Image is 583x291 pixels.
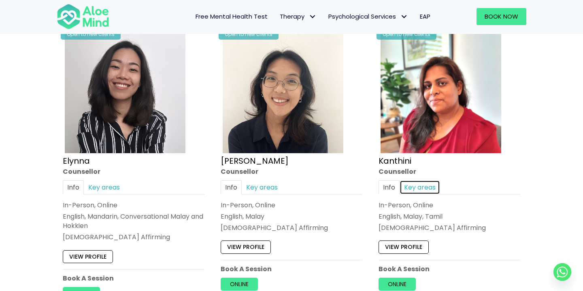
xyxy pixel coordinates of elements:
a: [PERSON_NAME] [221,155,289,167]
div: In-Person, Online [63,200,204,210]
p: English, Malay [221,212,362,221]
img: Emelyne Counsellor [223,33,343,153]
a: EAP [414,8,436,25]
a: TherapyTherapy: submenu [274,8,322,25]
div: In-Person, Online [379,200,520,210]
p: Book A Session [221,264,362,274]
a: Key areas [84,180,124,194]
a: Key areas [242,180,282,194]
div: Counsellor [63,167,204,176]
span: Free Mental Health Test [196,12,268,21]
a: Kanthini [379,155,411,167]
div: Open to new clients [219,29,279,40]
div: Open to new clients [377,29,436,40]
a: Info [221,180,242,194]
div: Counsellor [221,167,362,176]
p: Book A Session [63,274,204,283]
a: View profile [221,241,271,254]
span: EAP [420,12,430,21]
a: Info [63,180,84,194]
p: English, Malay, Tamil [379,212,520,221]
div: Counsellor [379,167,520,176]
span: Book Now [485,12,518,21]
a: View profile [63,250,113,263]
span: Psychological Services [328,12,408,21]
a: View profile [379,241,429,254]
span: Therapy: submenu [306,11,318,23]
nav: Menu [120,8,436,25]
span: Therapy [280,12,316,21]
a: Book Now [477,8,526,25]
p: English, Mandarin, Conversational Malay and Hokkien [63,212,204,230]
span: Psychological Services: submenu [398,11,410,23]
a: Psychological ServicesPsychological Services: submenu [322,8,414,25]
a: Info [379,180,400,194]
a: Online [379,278,416,291]
img: Kanthini-profile [381,33,501,153]
img: Elynna Counsellor [65,33,185,153]
a: Elynna [63,155,90,167]
div: In-Person, Online [221,200,362,210]
div: [DEMOGRAPHIC_DATA] Affirming [221,224,362,233]
a: Whatsapp [553,263,571,281]
a: Key areas [400,180,440,194]
a: Free Mental Health Test [189,8,274,25]
div: [DEMOGRAPHIC_DATA] Affirming [63,233,204,242]
div: Open to new clients [61,29,121,40]
div: [DEMOGRAPHIC_DATA] Affirming [379,224,520,233]
p: Book A Session [379,264,520,274]
img: Aloe mind Logo [57,3,109,30]
a: Online [221,278,258,291]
